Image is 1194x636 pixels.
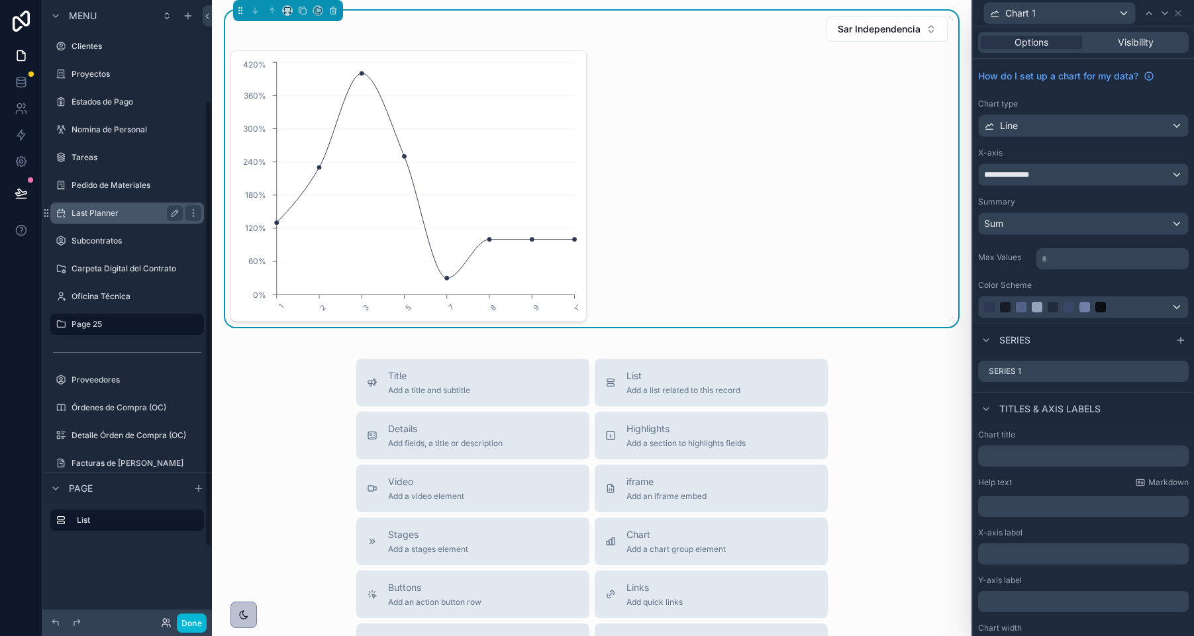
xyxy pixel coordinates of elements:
button: ChartAdd a chart group element [595,518,828,565]
span: Menu [69,9,97,23]
label: Chart title [978,430,1015,440]
a: Nomina de Personal [50,119,204,140]
tspan: 360% [244,91,266,101]
label: Clientes [72,41,201,52]
label: Max Values [978,252,1031,263]
label: X-axis [978,148,1003,158]
span: iframe [626,475,707,488]
label: Carpeta Digital del Contrato [72,263,201,274]
a: Subcontratos [50,230,204,251]
a: How do I set up a chart for my data? [978,69,1154,83]
span: Visibility [1118,36,1154,49]
div: scrollable content [42,504,212,544]
tspan: 0% [253,290,266,300]
tspan: 240% [243,157,266,167]
span: Add a chart group element [626,544,726,555]
button: HighlightsAdd a section to highlights fields [595,412,828,459]
label: Proveedores [72,375,201,385]
label: Proyectos [72,69,201,79]
span: Add a section to highlights fields [626,438,746,449]
span: Links [626,581,683,594]
span: Markdown [1148,477,1189,488]
label: Facturas de [PERSON_NAME] [72,458,201,469]
label: Chart width [978,623,1022,633]
tspan: 300% [243,124,266,134]
span: Titles & Axis labels [999,402,1101,416]
button: Chart 1 [983,2,1136,24]
span: List [626,369,740,383]
text: 5 [403,302,413,312]
text: 3 [361,302,371,312]
button: DetailsAdd fields, a title or description [356,412,589,459]
span: Sum [984,217,1003,230]
span: Sar Independencia [838,23,920,36]
button: Line [978,114,1189,137]
tspan: 180% [245,190,266,200]
text: 7 [446,302,456,312]
span: Page [69,482,93,495]
button: LinksAdd quick links [595,570,828,618]
span: Title [388,369,470,383]
a: Oficina Técnica [50,286,204,307]
label: Detalle Órden de Compra (OC) [72,430,201,441]
label: Pedido de Materiales [72,180,201,191]
a: Page 25 [50,314,204,335]
span: Options [1015,36,1048,49]
label: Help text [978,477,1012,488]
span: Video [388,475,464,488]
span: Add an action button row [388,597,481,608]
span: Line [1000,119,1018,132]
span: Add a stages element [388,544,468,555]
span: Add fields, a title or description [388,438,503,449]
div: scrollable content [978,591,1189,612]
button: Sum [978,212,1189,235]
label: Page 25 [72,319,196,330]
label: Tareas [72,152,201,163]
tspan: 420% [243,60,266,69]
label: Estados de Pago [72,97,201,107]
a: Facturas de [PERSON_NAME] [50,453,204,474]
div: scrollable content [978,493,1189,517]
a: Markdown [1135,477,1189,488]
text: 2 [319,302,328,312]
span: Stages [388,528,468,541]
label: Last Planner [72,208,177,218]
a: Proveedores [50,369,204,390]
span: How do I set up a chart for my data? [978,69,1138,83]
label: Subcontratos [72,236,201,246]
label: Y-axis label [978,575,1022,586]
a: Tareas [50,147,204,168]
a: Clientes [50,36,204,57]
a: Last Planner [50,203,204,224]
button: Select Button [826,17,948,42]
span: Details [388,422,503,435]
label: X-axis label [978,527,1022,538]
label: Color Scheme [978,280,1032,291]
span: Add quick links [626,597,683,608]
text: 8 [489,302,499,312]
a: Pedido de Materiales [50,175,204,196]
text: 9 [531,302,541,312]
label: Chart type [978,99,1018,109]
button: VideoAdd a video element [356,465,589,512]
div: scrollable content [1036,246,1189,269]
button: ButtonsAdd an action button row [356,570,589,618]
button: Done [177,613,207,633]
span: Chart [626,528,726,541]
a: Estados de Pago [50,91,204,113]
span: Chart 1 [1005,7,1036,20]
span: Buttons [388,581,481,594]
span: Add a title and subtitle [388,385,470,396]
button: TitleAdd a title and subtitle [356,359,589,406]
button: iframeAdd an iframe embed [595,465,828,512]
text: 17 [572,302,583,314]
span: Series [999,334,1030,347]
label: List [77,515,193,525]
label: Summary [978,197,1015,207]
label: Nomina de Personal [72,124,201,135]
button: StagesAdd a stages element [356,518,589,565]
tspan: 60% [248,256,266,266]
label: Órdenes de Compra (OC) [72,402,201,413]
div: scrollable content [978,543,1189,565]
span: Highlights [626,422,746,435]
